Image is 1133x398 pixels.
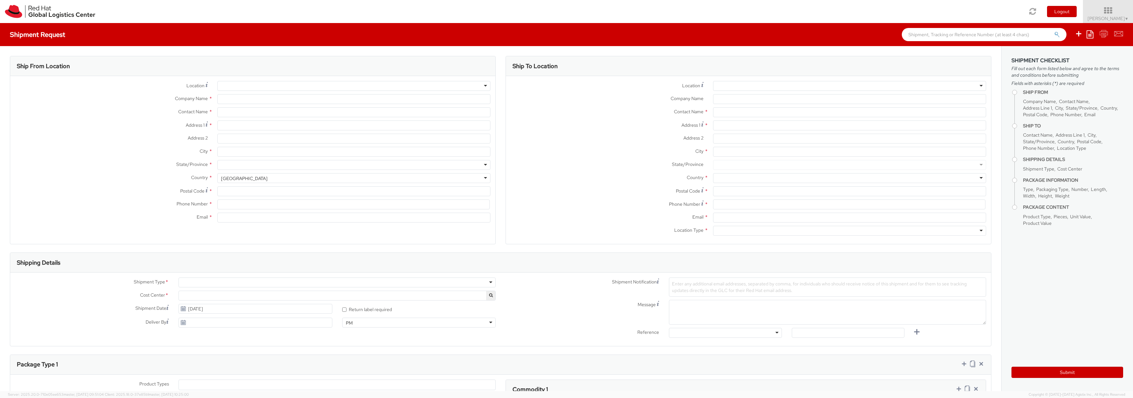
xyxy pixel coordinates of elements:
[1088,132,1095,138] span: City
[1023,112,1047,118] span: Postal Code
[1050,112,1081,118] span: Phone Number
[178,109,208,115] span: Contact Name
[149,392,189,397] span: master, [DATE] 10:25:00
[674,227,704,233] span: Location Type
[1055,105,1063,111] span: City
[191,174,208,180] span: Country
[17,361,58,368] h3: Package Type 1
[1023,145,1054,151] span: Phone Number
[1071,186,1088,192] span: Number
[902,28,1066,41] input: Shipment, Tracking or Reference Number (at least 4 chars)
[1036,186,1068,192] span: Packaging Type
[1057,166,1082,172] span: Cost Center
[176,161,208,167] span: State/Province
[186,83,205,89] span: Location
[682,83,700,89] span: Location
[1023,123,1123,128] h4: Ship To
[140,292,165,299] span: Cost Center
[1054,214,1067,220] span: Pieces
[200,148,208,154] span: City
[17,63,70,69] h3: Ship From Location
[5,5,95,18] img: rh-logistics-00dfa346123c4ec078e1.svg
[1011,80,1123,87] span: Fields with asterisks (*) are required
[135,305,166,312] span: Shipment Date
[221,175,267,182] div: [GEOGRAPHIC_DATA]
[1084,112,1095,118] span: Email
[1023,214,1051,220] span: Product Type
[1125,16,1129,21] span: ▼
[687,174,704,180] span: Country
[683,135,704,141] span: Address 2
[197,214,208,220] span: Email
[1023,90,1123,95] h4: Ship From
[175,95,208,101] span: Company Name
[512,386,548,393] h3: Commodity 1
[1066,105,1097,111] span: State/Province
[1038,193,1052,199] span: Height
[10,31,65,38] h4: Shipment Request
[1023,105,1052,111] span: Address Line 1
[1058,139,1074,145] span: Country
[342,307,346,312] input: Return label required
[188,135,208,141] span: Address 2
[1023,205,1123,210] h4: Package Content
[105,392,189,397] span: Client: 2025.18.0-37e85b1
[638,302,656,307] span: Message
[612,279,657,285] span: Shipment Notification
[1055,193,1069,199] span: Weight
[134,279,165,286] span: Shipment Type
[1100,105,1117,111] span: Country
[1059,98,1089,104] span: Contact Name
[1056,132,1085,138] span: Address Line 1
[1023,132,1053,138] span: Contact Name
[674,109,704,115] span: Contact Name
[1023,178,1123,183] h4: Package Information
[177,201,208,207] span: Phone Number
[637,329,659,335] span: Reference
[8,392,104,397] span: Server: 2025.20.0-710e05ee653
[1023,98,1056,104] span: Company Name
[1023,139,1055,145] span: State/Province
[1011,65,1123,78] span: Fill out each form listed below and agree to the terms and conditions before submitting
[342,305,393,313] label: Return label required
[1088,15,1129,21] span: [PERSON_NAME]
[1077,139,1101,145] span: Postal Code
[672,281,967,293] span: Enter any additional email addresses, separated by comma, for individuals who should receive noti...
[17,259,60,266] h3: Shipping Details
[669,201,700,207] span: Phone Number
[1023,186,1033,192] span: Type
[672,161,704,167] span: State/Province
[695,148,704,154] span: City
[1023,193,1035,199] span: Width
[1057,145,1086,151] span: Location Type
[1091,186,1106,192] span: Length
[681,122,700,128] span: Address 1
[1023,220,1052,226] span: Product Value
[1070,214,1091,220] span: Unit Value
[692,214,704,220] span: Email
[139,381,169,387] span: Product Types
[1047,6,1077,17] button: Logout
[146,319,166,326] span: Deliver By
[1023,166,1054,172] span: Shipment Type
[671,95,704,101] span: Company Name
[180,188,205,194] span: Postal Code
[1029,392,1125,397] span: Copyright © [DATE]-[DATE] Agistix Inc., All Rights Reserved
[1011,367,1123,378] button: Submit
[676,188,700,194] span: Postal Code
[346,320,353,326] div: PM
[512,63,558,69] h3: Ship To Location
[64,392,104,397] span: master, [DATE] 09:51:04
[1023,157,1123,162] h4: Shipping Details
[1011,58,1123,64] h3: Shipment Checklist
[186,122,205,128] span: Address 1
